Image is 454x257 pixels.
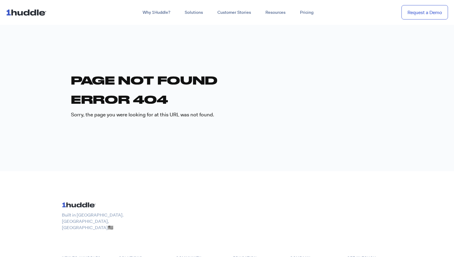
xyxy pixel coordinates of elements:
[62,200,98,210] img: ...
[401,5,448,20] a: Request a Demo
[135,7,177,18] a: Why 1Huddle?
[258,7,293,18] a: Resources
[293,7,321,18] a: Pricing
[6,7,49,18] img: ...
[71,73,383,87] h1: Page not found
[71,92,383,106] h1: Error 404
[210,7,258,18] a: Customer Stories
[62,212,135,231] p: Built in [GEOGRAPHIC_DATA]. [GEOGRAPHIC_DATA], [GEOGRAPHIC_DATA]
[177,7,210,18] a: Solutions
[71,111,383,118] p: Sorry, the page you were looking for at this URL was not found.
[108,225,114,231] span: 🇺🇸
